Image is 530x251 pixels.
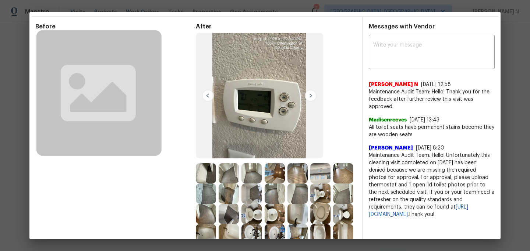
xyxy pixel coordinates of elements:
img: right-chevron-button-url [305,90,317,102]
span: [DATE] 8:20 [416,145,444,151]
span: Before [35,23,196,30]
span: Madisenreeves [369,116,407,124]
span: [PERSON_NAME] N [369,81,418,88]
span: After [196,23,356,30]
span: All toilet seats have permanent stains become they are wooden seats [369,124,495,138]
span: Maintenance Audit Team: Hello! Thank you for the feedback after further review this visit was app... [369,88,495,110]
span: Maintenance Audit Team: Hello! Unfortunately this cleaning visit completed on [DATE] has been den... [369,152,495,218]
span: Messages with Vendor [369,24,435,30]
span: [DATE] 12:58 [421,82,451,87]
img: left-chevron-button-url [202,90,214,102]
span: [DATE] 13:43 [410,117,439,123]
span: [PERSON_NAME] [369,144,413,152]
